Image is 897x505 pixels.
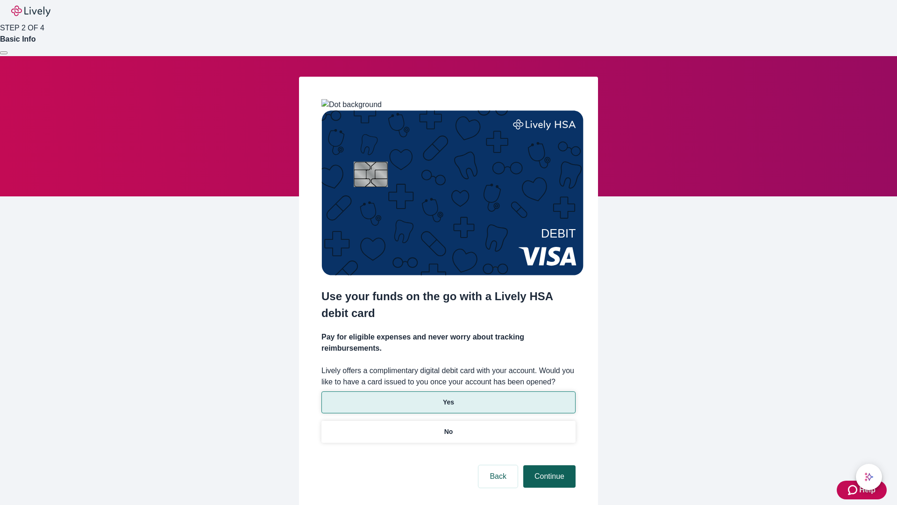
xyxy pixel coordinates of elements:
h2: Use your funds on the go with a Lively HSA debit card [321,288,576,322]
img: Dot background [321,99,382,110]
span: Help [859,484,876,496]
button: Zendesk support iconHelp [837,481,887,499]
label: Lively offers a complimentary digital debit card with your account. Would you like to have a card... [321,365,576,388]
svg: Zendesk support icon [848,484,859,496]
button: Continue [523,465,576,488]
img: Debit card [321,110,584,275]
img: Lively [11,6,50,17]
p: Yes [443,397,454,407]
svg: Lively AI Assistant [864,472,874,482]
p: No [444,427,453,437]
button: Back [478,465,518,488]
button: No [321,421,576,443]
button: Yes [321,391,576,413]
h4: Pay for eligible expenses and never worry about tracking reimbursements. [321,332,576,354]
button: chat [856,464,882,490]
